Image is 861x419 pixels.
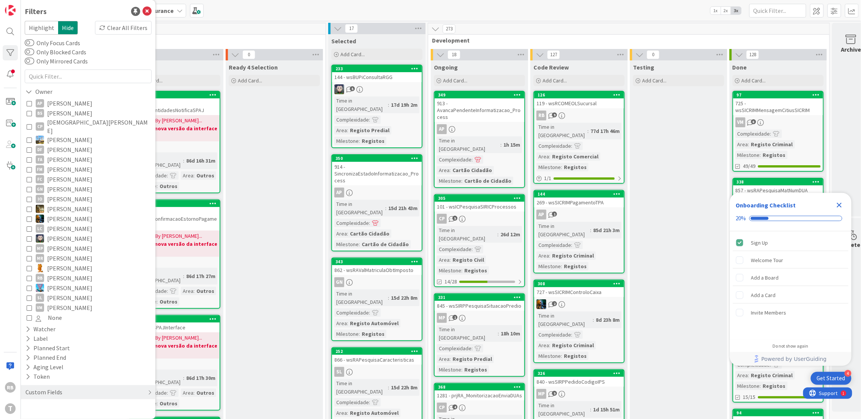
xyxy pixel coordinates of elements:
div: AP [36,99,44,108]
div: Registos [761,151,788,159]
span: 1 [552,212,557,217]
a: 144269 - wsSICRIMPagamentoTPAAPTime in [GEOGRAPHIC_DATA]:85d 21h 3mComplexidade:Area:Registo Crim... [533,190,625,274]
a: 126119 - wsRCOMEOLSucursalRBTime in [GEOGRAPHIC_DATA]:77d 17h 46mComplexidade:Area:Registo Comerc... [533,91,625,184]
div: FM [36,165,44,174]
div: GN [36,185,44,193]
div: VM [736,117,745,127]
div: Invite Members [751,308,787,317]
span: : [587,127,589,135]
a: 343862 - wsRAValMatriculaObtImpostoGNTime in [GEOGRAPHIC_DATA]:15d 22h 8mComplexidade:Area:Regist... [331,258,423,341]
div: AP [332,188,422,198]
div: Sign Up is complete. [733,234,848,251]
span: : [369,219,370,227]
span: : [593,316,594,324]
div: Time in [GEOGRAPHIC_DATA] [537,123,587,139]
div: JC [534,299,624,309]
div: 97725 - wsSICRIMMensagemCitiusSICRIM [733,92,823,115]
img: LS [334,84,344,94]
span: [PERSON_NAME] [47,214,92,224]
span: [PERSON_NAME] [47,108,92,118]
div: VM [733,117,823,127]
div: RB [537,111,546,120]
div: 343862 - wsRAValMatriculaObtImposto [332,258,422,275]
span: : [157,297,158,306]
div: CP [437,214,447,224]
div: MP [435,313,524,323]
div: 727 - wsSICRIMControloCaixa [534,287,624,297]
div: Registos [462,266,489,275]
div: 305101 - wsICPesquisaSIRICProcessos [435,195,524,212]
a: 308727 - wsSICRIMControloCaixaJCTime in [GEOGRAPHIC_DATA]:8d 23h 8mComplexidade:Area:Registo Crim... [533,280,625,363]
span: : [472,155,473,164]
div: 126 [538,92,624,98]
div: 144 [534,191,624,198]
div: 349 [438,92,524,98]
button: Only Focus Cards [25,39,34,47]
div: 331845 - wsSIRPPesquisaSituacaoPredio [435,294,524,311]
div: 845 - wsSIRPPesquisaSituacaoPredio [435,301,524,311]
div: VM [36,304,44,312]
span: [PERSON_NAME] [47,263,92,273]
div: 914 - SincronizaEstadoInformatizacao_Process [332,162,422,185]
div: 365 [133,201,220,206]
span: Support [16,1,35,10]
button: RL [PERSON_NAME] [27,263,150,273]
div: Time in [GEOGRAPHIC_DATA] [537,311,593,328]
div: Milestone [537,262,561,270]
div: MP [36,244,44,253]
div: 350 [336,156,422,161]
button: JC [PERSON_NAME] [27,214,150,224]
div: Welcome Tour [751,256,783,265]
button: BS [PERSON_NAME] [27,108,150,118]
div: Complexidade [537,142,571,150]
div: AP [435,124,524,134]
a: 3901136 - wsSPAJInterface[DATE] By [PERSON_NAME]...Aguarda nova versão da interface SAPTime in [G... [129,315,220,411]
span: : [449,166,451,174]
div: Time in [GEOGRAPHIC_DATA] [334,96,388,113]
input: Quick Filter... [25,70,152,83]
span: : [472,245,473,253]
b: Aguarda nova versão da interface SAP [132,125,217,140]
div: 350914 - SincronizaEstadoInformatizacao_Process [332,155,422,185]
div: Area [334,229,347,238]
div: Time in [GEOGRAPHIC_DATA] [437,136,500,153]
div: Registo Civil [451,256,486,264]
div: 126119 - wsRCOMEOLSucursal [534,92,624,108]
span: : [359,240,360,248]
div: BS [36,109,44,117]
div: Invite Members is incomplete. [733,304,848,321]
div: Complexidade [537,241,571,249]
div: RB [534,111,624,120]
div: AP [537,210,546,220]
span: : [561,163,562,171]
div: 97 [737,92,823,98]
div: 331 [438,295,524,300]
a: 305101 - wsICPesquisaSIRICProcessosCPTime in [GEOGRAPHIC_DATA]:26d 12mComplexidade:Area:Registo C... [434,194,525,287]
div: Complexidade [334,308,369,317]
div: 349 [435,92,524,98]
span: : [167,171,168,180]
div: Cartão de Cidadão [360,240,411,248]
div: 308 [534,280,624,287]
input: Quick Filter... [749,4,806,17]
div: Registos [562,262,589,270]
div: 101 - wsICPesquisaSIRICProcessos [435,202,524,212]
div: Add a Board [751,273,779,282]
button: DF [PERSON_NAME] [27,145,150,155]
span: : [347,229,348,238]
span: : [369,308,370,317]
div: Cartão de Cidadão [462,177,513,185]
span: : [388,294,389,302]
button: LC [PERSON_NAME] [27,224,150,234]
div: Time in [GEOGRAPHIC_DATA] [437,226,497,243]
div: 338 [733,179,823,185]
div: Area [736,140,748,149]
span: Add Card... [238,77,262,84]
div: 86d 16h 31m [184,157,217,165]
button: SF [PERSON_NAME] [27,283,150,293]
button: MP [PERSON_NAME] [27,243,150,253]
a: 350914 - SincronizaEstadoInformatizacao_ProcessAPTime in [GEOGRAPHIC_DATA]:15d 21h 43mComplexidad... [331,154,423,251]
div: AP [437,124,447,134]
div: 365 [130,200,220,207]
span: : [388,101,389,109]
